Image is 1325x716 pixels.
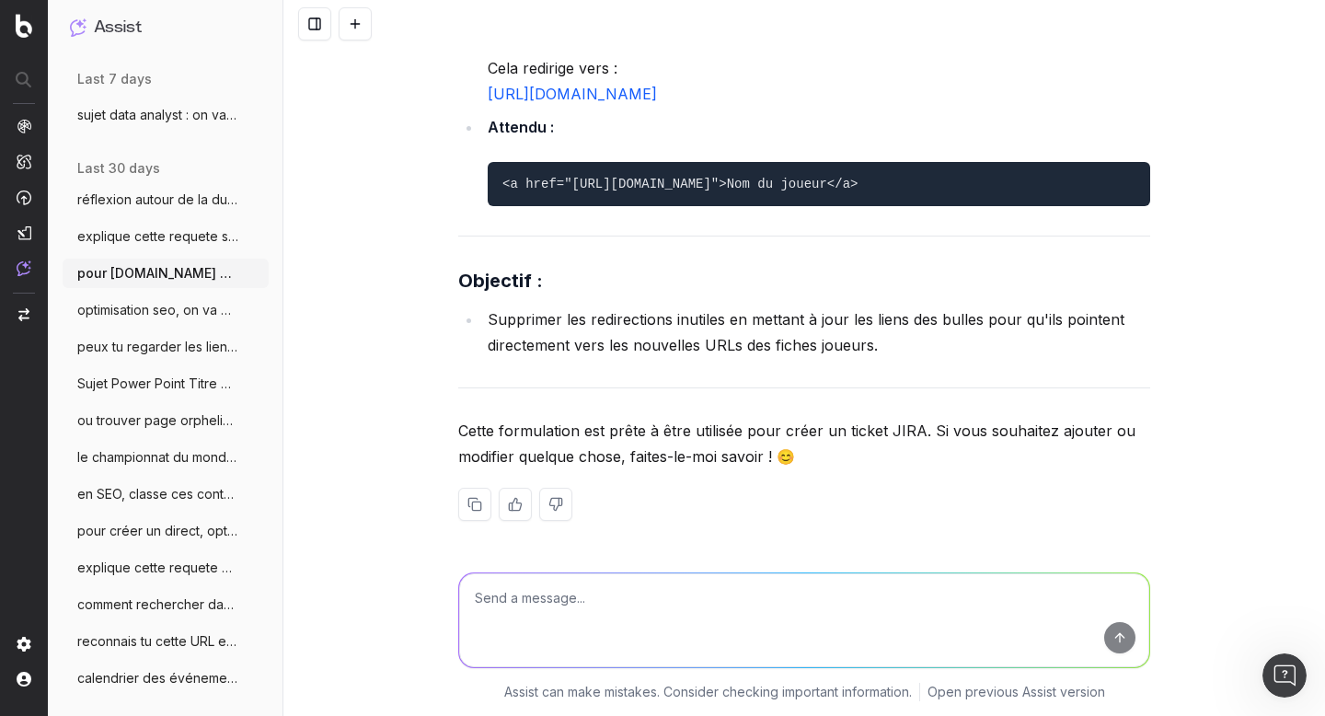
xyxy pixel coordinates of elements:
p: Assist can make mistakes. Consider checking important information. [504,683,912,701]
span: le championnat du monde masculin de vole [77,448,239,467]
strong: Attendu : [488,118,554,136]
strong: Objectif : [458,270,543,292]
span: sujet data analyst : on va faire un rap [77,106,239,124]
button: pour [DOMAIN_NAME] on va parler de données [63,259,269,288]
button: sujet data analyst : on va faire un rap [63,100,269,130]
span: réflexion autour de la durée de durée de [77,191,239,209]
button: explique cette requete sql : with bloc_ [63,222,269,251]
iframe: Intercom live chat [1262,653,1307,698]
img: Switch project [18,308,29,321]
button: ou trouver page orpheline liste [63,406,269,435]
a: Open previous Assist version [927,683,1105,701]
img: Botify logo [16,14,32,38]
span: last 30 days [77,159,160,178]
a: [URL][DOMAIN_NAME] [488,85,657,103]
span: en SEO, classe ces contenus en chaud fro [77,485,239,503]
button: Assist [70,15,261,40]
span: reconnais tu cette URL et le contenu htt [77,632,239,651]
p: Cette formulation est prête à être utilisée pour créer un ticket JIRA. Si vous souhaitez ajouter ... [458,418,1150,469]
button: réflexion autour de la durée de durée de [63,185,269,214]
code: <a href="[URL][DOMAIN_NAME]">Nom du joueur</a> [502,177,858,191]
span: pour créer un direct, optimise le SEO po [77,522,239,540]
button: Sujet Power Point Titre Discover Aide-mo [63,369,269,398]
button: peux tu regarder les liens entrants, sor [63,332,269,362]
span: optimisation seo, on va mettre des métad [77,301,239,319]
button: comment rechercher dans botify des donné [63,590,269,619]
li: Supprimer les redirections inutiles en mettant à jour les liens des bulles pour qu'ils pointent d... [482,306,1150,358]
span: peux tu regarder les liens entrants, sor [77,338,239,356]
span: calendrier des événements du mois d'octo [77,669,239,687]
button: reconnais tu cette URL et le contenu htt [63,627,269,656]
button: optimisation seo, on va mettre des métad [63,295,269,325]
img: Activation [17,190,31,205]
img: Assist [17,260,31,276]
button: explique cette requete SQL SELECT DIS [63,553,269,583]
span: last 7 days [77,70,152,88]
span: ou trouver page orpheline liste [77,411,239,430]
button: en SEO, classe ces contenus en chaud fro [63,479,269,509]
img: Intelligence [17,154,31,169]
img: Studio [17,225,31,240]
button: calendrier des événements du mois d'octo [63,664,269,693]
h1: Assist [94,15,142,40]
span: pour [DOMAIN_NAME] on va parler de données [77,264,239,283]
span: explique cette requete sql : with bloc_ [77,227,239,246]
span: explique cette requete SQL SELECT DIS [77,559,239,577]
img: My account [17,672,31,687]
img: Setting [17,637,31,652]
span: comment rechercher dans botify des donné [77,595,239,614]
button: le championnat du monde masculin de vole [63,443,269,472]
button: pour créer un direct, optimise le SEO po [63,516,269,546]
span: Sujet Power Point Titre Discover Aide-mo [77,375,239,393]
img: Analytics [17,119,31,133]
img: Assist [70,18,86,36]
